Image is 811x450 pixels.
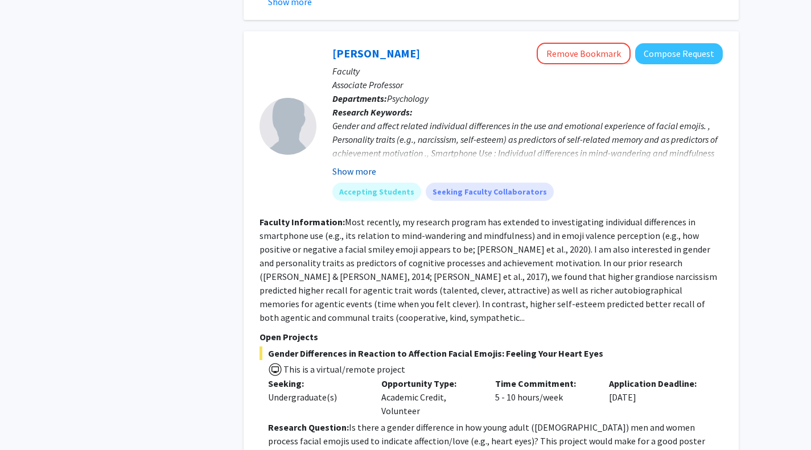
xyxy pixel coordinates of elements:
p: Time Commitment: [495,377,592,390]
p: Application Deadline: [609,377,706,390]
strong: Research Question: [268,422,349,433]
b: Departments: [332,93,387,104]
p: Seeking: [268,377,365,390]
span: Psychology [387,93,429,104]
p: Open Projects [260,330,723,344]
button: Show more [332,164,376,178]
b: Research Keywords: [332,106,413,118]
div: 5 - 10 hours/week [487,377,600,418]
button: Compose Request to Lara Jones [635,43,723,64]
p: Associate Professor [332,78,723,92]
span: This is a virtual/remote project [282,364,405,375]
button: Remove Bookmark [537,43,631,64]
b: Faculty Information: [260,216,345,228]
fg-read-more: Most recently, my research program has extended to investigating individual differences in smartp... [260,216,717,323]
div: Academic Credit, Volunteer [373,377,487,418]
p: Faculty [332,64,723,78]
p: Opportunity Type: [381,377,478,390]
div: Gender and affect related individual differences in the use and emotional experience of facial em... [332,119,723,201]
div: [DATE] [600,377,714,418]
a: [PERSON_NAME] [332,46,420,60]
iframe: Chat [9,399,48,441]
mat-chip: Seeking Faculty Collaborators [426,183,554,201]
span: Gender Differences in Reaction to Affection Facial Emojis: Feeling Your Heart Eyes [260,346,723,360]
mat-chip: Accepting Students [332,183,421,201]
div: Undergraduate(s) [268,390,365,404]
